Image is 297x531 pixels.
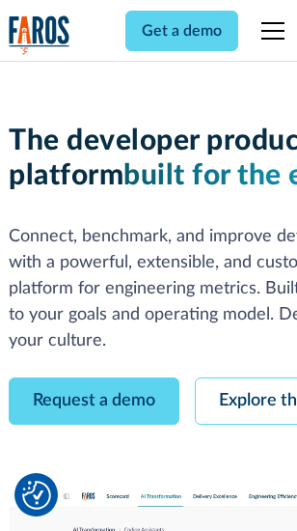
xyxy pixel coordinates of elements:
img: Revisit consent button [22,481,51,510]
a: home [9,15,70,55]
button: Cookie Settings [22,481,51,510]
a: Get a demo [125,11,238,51]
a: Request a demo [9,377,179,425]
img: Logo of the analytics and reporting company Faros. [9,15,70,55]
div: menu [250,8,288,54]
